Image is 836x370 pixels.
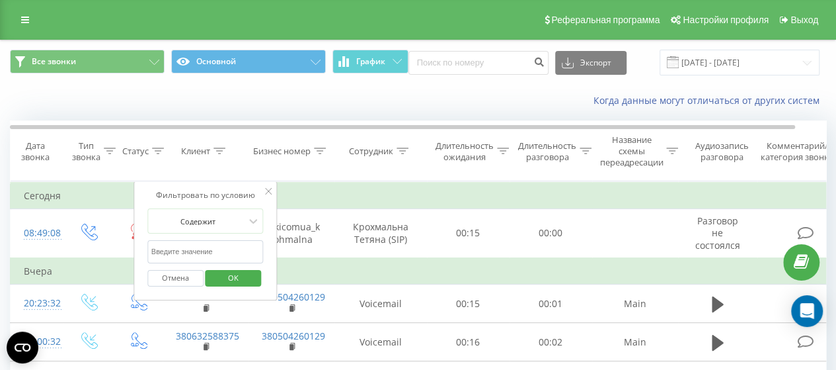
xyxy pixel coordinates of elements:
[510,209,592,258] td: 00:00
[334,209,427,258] td: Крохмальна Тетяна (SIP)
[332,50,408,73] button: График
[689,140,753,163] div: Аудиозапись разговора
[72,140,100,163] div: Тип звонка
[436,140,494,163] div: Длительность ожидания
[593,94,826,107] a: Когда данные могут отличаться от других систем
[356,57,385,66] span: График
[427,285,510,323] td: 00:15
[262,291,325,303] a: 380504260129
[147,240,264,263] input: Введите значение
[518,140,576,163] div: Длительность разговора
[32,56,76,67] span: Все звонки
[683,15,769,25] span: Настройки профиля
[24,220,50,246] div: 08:49:08
[427,323,510,361] td: 00:16
[248,209,334,258] td: bukicomua_krohmalna
[215,267,252,288] span: OK
[599,134,663,168] div: Название схемы переадресации
[349,146,393,157] div: Сотрудник
[427,209,510,258] td: 00:15
[791,295,823,327] div: Open Intercom Messenger
[7,332,38,363] button: Open CMP widget
[555,51,627,75] button: Экспорт
[147,189,264,202] div: Фильтровать по условию
[334,323,427,361] td: Voicemail
[147,270,204,287] button: Отмена
[695,214,740,251] span: Разговор не состоялся
[181,146,210,157] div: Клиент
[11,140,59,163] div: Дата звонка
[592,285,678,323] td: Main
[408,51,549,75] input: Поиск по номеру
[206,270,262,287] button: OK
[790,15,818,25] span: Выход
[122,146,149,157] div: Статус
[24,329,50,355] div: 20:00:32
[171,50,326,73] button: Основной
[176,330,239,342] a: 380632588375
[759,140,836,163] div: Комментарий/категория звонка
[10,50,165,73] button: Все звонки
[253,146,311,157] div: Бизнес номер
[551,15,660,25] span: Реферальная программа
[334,285,427,323] td: Voicemail
[262,330,325,342] a: 380504260129
[24,291,50,316] div: 20:23:32
[510,323,592,361] td: 00:02
[592,323,678,361] td: Main
[510,285,592,323] td: 00:01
